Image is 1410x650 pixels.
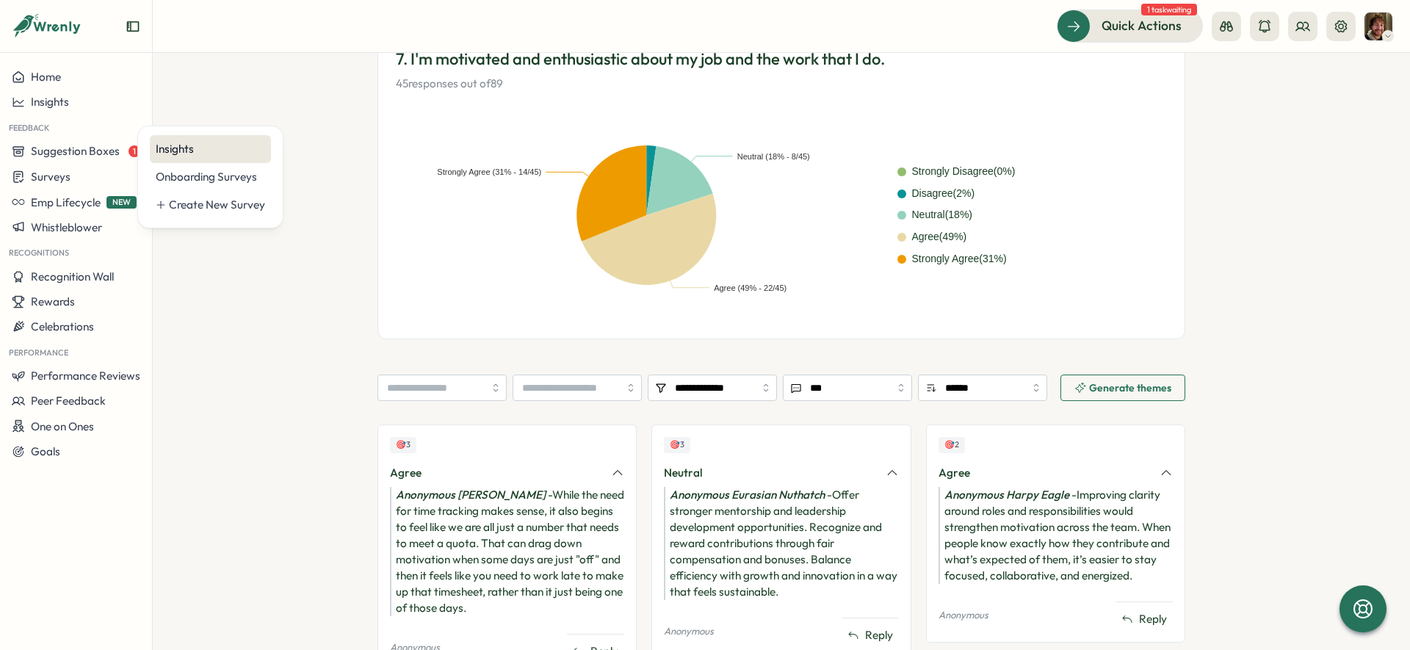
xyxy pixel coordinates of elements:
span: One on Ones [31,419,94,433]
p: Anonymous [664,625,714,638]
span: 1 [129,145,140,157]
a: Create New Survey [150,191,271,219]
span: Quick Actions [1102,16,1182,35]
span: Reply [1139,611,1167,627]
span: Suggestion Boxes [31,144,120,158]
span: Reply [865,627,893,643]
img: Nick Lacasse [1364,12,1392,40]
p: 7. I'm motivated and enthusiastic about my job and the work that I do. [396,48,1167,71]
span: Surveys [31,170,70,184]
text: Agree (49% - 22/45) [714,284,787,292]
span: Goals [31,444,60,458]
div: Create New Survey [169,197,265,213]
div: Upvotes [390,437,416,452]
span: Emp Lifecycle [31,195,101,209]
div: Agree [939,465,1151,481]
button: Expand sidebar [126,19,140,34]
div: Neutral [664,465,876,481]
a: Onboarding Surveys [150,163,271,191]
button: Generate themes [1060,375,1185,401]
span: 1 task waiting [1141,4,1197,15]
div: Agree [390,465,602,481]
span: Recognition Wall [31,270,114,284]
span: Generate themes [1089,383,1171,393]
span: Rewards [31,295,75,308]
span: NEW [106,196,137,209]
span: Peer Feedback [31,394,106,408]
div: Strongly Disagree ( 0 %) [912,164,1016,180]
text: Strongly Agree (31% - 14/45) [437,168,541,177]
div: - Improving clarity around roles and responsibilities would strengthen motivation across the team... [939,487,1173,584]
button: Reply [842,624,899,646]
span: Home [31,70,61,84]
span: Insights [31,95,69,109]
div: Onboarding Surveys [156,169,265,185]
div: Insights [156,141,265,157]
text: Neutral (18% - 8/45) [737,152,810,161]
div: - Offer stronger mentorship and leadership development opportunities. Recognize and reward contri... [664,487,898,600]
button: Reply [1116,608,1173,630]
button: Quick Actions [1057,10,1203,42]
i: Anonymous [PERSON_NAME] [396,488,546,502]
div: - While the need for time tracking makes sense, it also begins to feel like we are all just a num... [390,487,624,616]
div: Strongly Agree ( 31 %) [912,251,1007,267]
i: Anonymous Harpy Eagle [944,488,1069,502]
p: Anonymous [939,609,988,622]
div: Upvotes [939,437,965,452]
div: Agree ( 49 %) [912,229,967,245]
div: Disagree ( 2 %) [912,186,975,202]
span: Celebrations [31,319,94,333]
div: Upvotes [664,437,690,452]
a: Insights [150,135,271,163]
div: Neutral ( 18 %) [912,207,973,223]
span: Performance Reviews [31,369,140,383]
i: Anonymous Eurasian Nuthatch [670,488,825,502]
p: 45 responses out of 89 [396,76,1167,92]
span: Whistleblower [31,220,102,234]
